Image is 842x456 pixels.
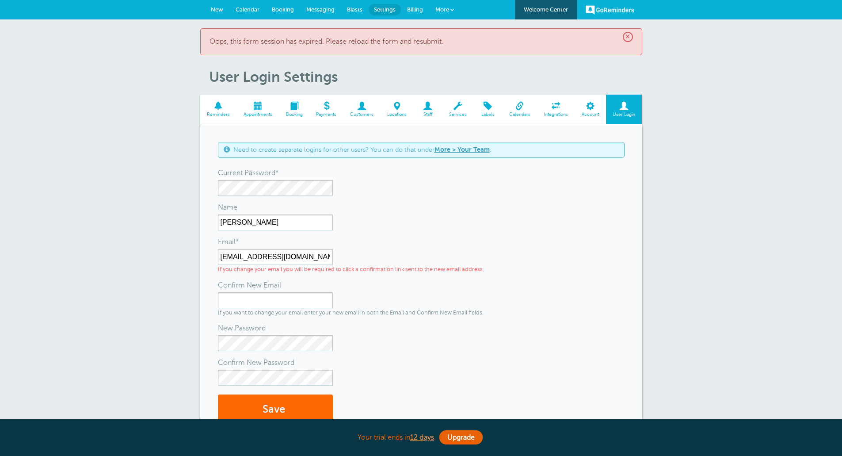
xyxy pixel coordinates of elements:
a: Staff [413,95,442,124]
span: New [211,6,223,13]
span: Booking [283,112,305,117]
a: Appointments [236,95,279,124]
a: Reminders [200,95,237,124]
span: Calendar [236,6,259,13]
label: New Password [218,321,266,335]
h1: User Login Settings [209,69,642,85]
a: Customers [343,95,381,124]
span: Messaging [306,6,335,13]
small: If you change your email you will be required to click a confirmation link sent to the new email ... [218,266,484,272]
label: Name [218,200,237,215]
span: More [435,6,449,13]
span: Need to create separate logins for other users? You can do that under . [233,146,491,153]
a: Upgrade [439,430,483,445]
span: Blasts [347,6,362,13]
a: Labels [473,95,502,124]
span: Staff [418,112,438,117]
span: Account [579,112,602,117]
a: 12 days [410,433,434,441]
a: Payments [309,95,343,124]
a: Account [575,95,606,124]
span: Payments [314,112,339,117]
button: Save [218,395,333,425]
span: Billing [407,6,423,13]
span: Locations [385,112,409,117]
a: More > Your Team [434,146,490,153]
span: Settings [374,6,396,13]
span: Reminders [205,112,232,117]
span: Integrations [541,112,571,117]
span: Booking [272,6,294,13]
label: Current Password* [218,166,279,180]
span: Appointments [241,112,274,117]
a: Services [442,95,473,124]
label: Confirm New Password [218,356,294,370]
a: Booking [279,95,309,124]
p: Oops, this form session has expired. Please reload the form and resubmit. [210,38,633,46]
span: User Login [610,112,638,117]
a: Calendars [502,95,537,124]
a: Locations [381,95,414,124]
a: Integrations [537,95,575,124]
label: Email* [218,235,239,249]
a: Settings [369,4,401,15]
span: Calendars [507,112,533,117]
span: Services [446,112,469,117]
div: Your trial ends in . [200,428,642,447]
small: If you want to change your email enter your new email in both the Email and Confirm New Email fie... [218,310,484,316]
span: Customers [348,112,376,117]
span: × [623,32,633,42]
span: Labels [478,112,498,117]
label: Confirm New Email [218,278,281,292]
